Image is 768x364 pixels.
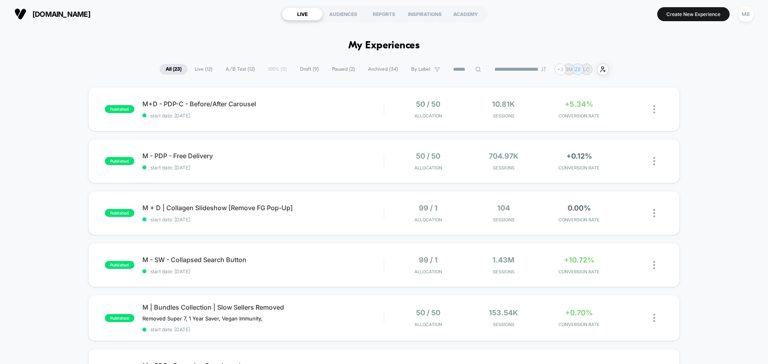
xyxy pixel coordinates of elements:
span: 104 [497,204,510,212]
span: Allocation [414,217,442,223]
span: Sessions [468,113,540,119]
span: +5.34% [565,100,593,108]
div: REPORTS [364,8,404,20]
span: published [105,105,134,113]
span: CONVERSION RATE [543,217,615,223]
span: 50 / 50 [416,152,440,160]
span: Removed Super 7, 1 Year Saver, Vegan Immunity, [142,315,262,322]
span: CONVERSION RATE [543,113,615,119]
img: end [541,67,546,72]
span: Draft ( 9 ) [294,64,325,75]
span: 0.00% [568,204,591,212]
div: AUDIENCES [323,8,364,20]
span: M - PDP - Free Delivery [142,152,384,160]
span: start date: [DATE] [142,217,384,223]
div: ACADEMY [445,8,486,20]
span: M - SW - Collapsed Search Button [142,256,384,264]
p: ZE [575,66,581,72]
span: M + D | Collagen Slideshow [Remove FG Pop-Up] [142,204,384,212]
div: MB [738,6,754,22]
span: start date: [DATE] [142,326,384,332]
span: Allocation [414,165,442,171]
span: 704.97k [489,152,518,160]
span: Sessions [468,269,540,274]
span: 50 / 50 [416,308,440,317]
div: + 3 [554,64,566,75]
span: Allocation [414,113,442,119]
span: published [105,209,134,217]
span: Allocation [414,322,442,327]
span: start date: [DATE] [142,269,384,274]
button: MB [736,6,756,22]
span: 153.54k [489,308,518,317]
span: Allocation [414,269,442,274]
span: published [105,314,134,322]
img: close [653,314,655,322]
button: Create New Experience [657,7,730,21]
div: LIVE [282,8,323,20]
span: CONVERSION RATE [543,165,615,171]
span: +0.12% [566,152,592,160]
img: Visually logo [14,8,26,20]
img: close [653,157,655,165]
span: +10.72% [564,256,594,264]
span: CONVERSION RATE [543,322,615,327]
span: By Label [411,66,430,72]
span: Sessions [468,165,540,171]
span: published [105,261,134,269]
span: M+D - PDP-C - Before/After Carousel [142,100,384,108]
span: +0.70% [565,308,593,317]
h1: My Experiences [348,40,420,52]
span: All ( 23 ) [160,64,188,75]
span: 10.81k [492,100,515,108]
span: start date: [DATE] [142,113,384,119]
img: close [653,209,655,217]
span: A/B Test ( 12 ) [220,64,261,75]
span: Archived ( 34 ) [362,64,404,75]
span: 1.43M [492,256,514,264]
span: start date: [DATE] [142,165,384,171]
span: 50 / 50 [416,100,440,108]
span: Sessions [468,217,540,223]
p: LC [583,66,590,72]
button: [DOMAIN_NAME] [12,8,93,20]
span: 99 / 1 [419,204,438,212]
span: [DOMAIN_NAME] [32,10,90,18]
p: BM [565,66,573,72]
div: INSPIRATIONS [404,8,445,20]
span: CONVERSION RATE [543,269,615,274]
span: M | Bundles Collection | Slow Sellers Removed [142,303,384,311]
span: published [105,157,134,165]
img: close [653,105,655,113]
span: Paused ( 2 ) [326,64,361,75]
span: 99 / 1 [419,256,438,264]
span: Live ( 12 ) [189,64,218,75]
span: Sessions [468,322,540,327]
img: close [653,261,655,269]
